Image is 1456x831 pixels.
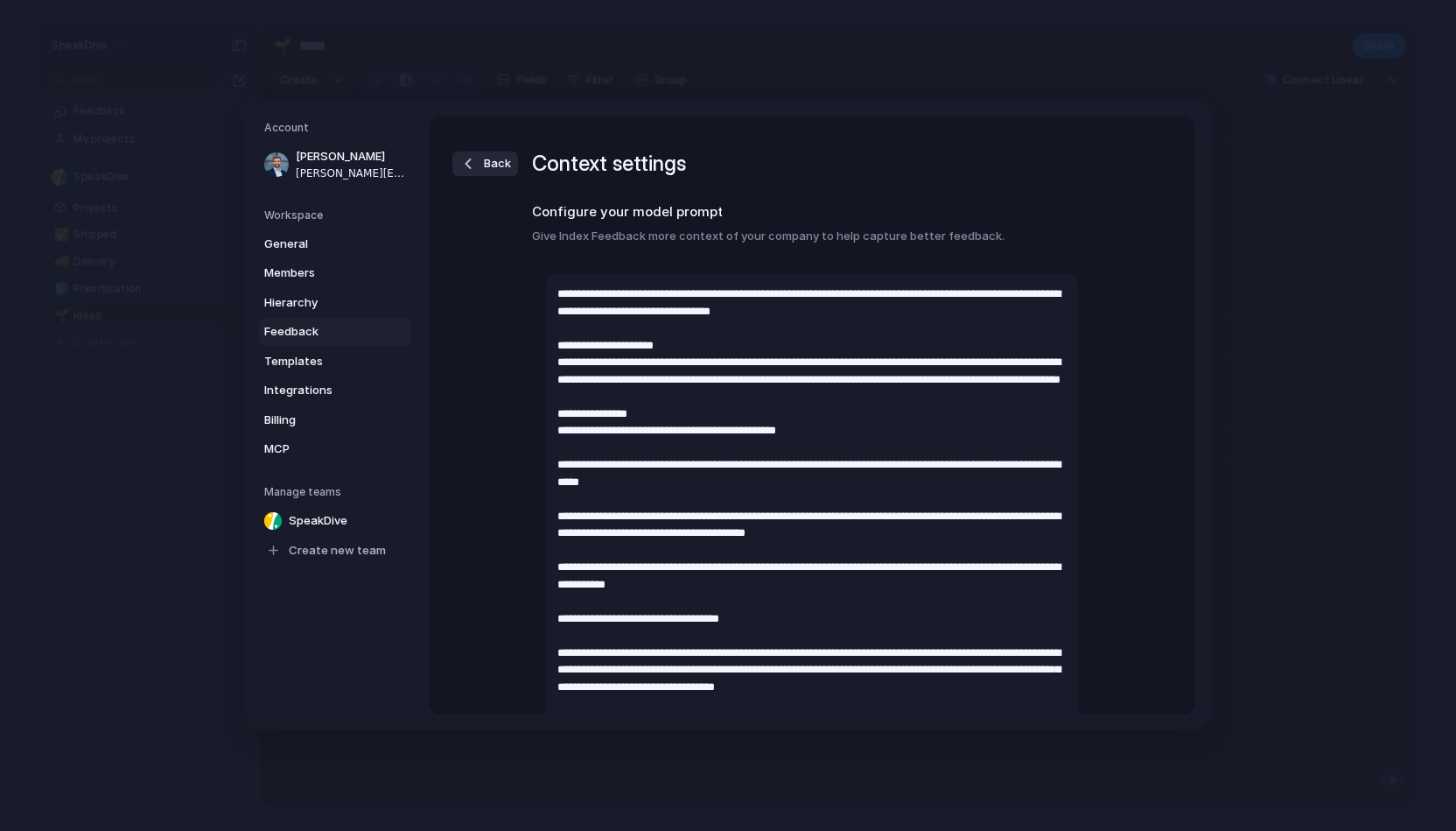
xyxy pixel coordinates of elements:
[532,148,686,180] h1: Context settings
[259,435,411,463] a: MCP
[264,236,376,253] span: General
[264,264,376,282] span: Members
[259,289,411,317] a: Hierarchy
[264,353,376,370] span: Templates
[259,406,411,434] a: Billing
[259,230,411,258] a: General
[259,318,411,346] a: Feedback
[259,259,411,287] a: Members
[289,542,386,560] span: Create new team
[264,484,411,500] h5: Manage teams
[296,148,408,165] span: [PERSON_NAME]
[259,507,411,535] a: SpeakDive
[452,151,518,176] button: Back
[264,323,376,341] span: Feedback
[484,155,511,173] span: Back
[532,202,1092,222] h2: Configure your model prompt
[532,228,1092,245] h3: Give Index Feedback more context of your company to help capture better feedback.
[296,165,408,181] span: [PERSON_NAME][EMAIL_ADDRESS][DOMAIN_NAME]
[259,377,411,405] a: Integrations
[264,440,376,458] span: MCP
[264,208,411,223] h5: Workspace
[259,348,411,376] a: Templates
[264,120,411,136] h5: Account
[259,537,411,565] a: Create new team
[264,382,376,399] span: Integrations
[264,294,376,312] span: Hierarchy
[289,512,347,530] span: SpeakDive
[264,412,376,429] span: Billing
[259,143,411,187] a: [PERSON_NAME][PERSON_NAME][EMAIL_ADDRESS][DOMAIN_NAME]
